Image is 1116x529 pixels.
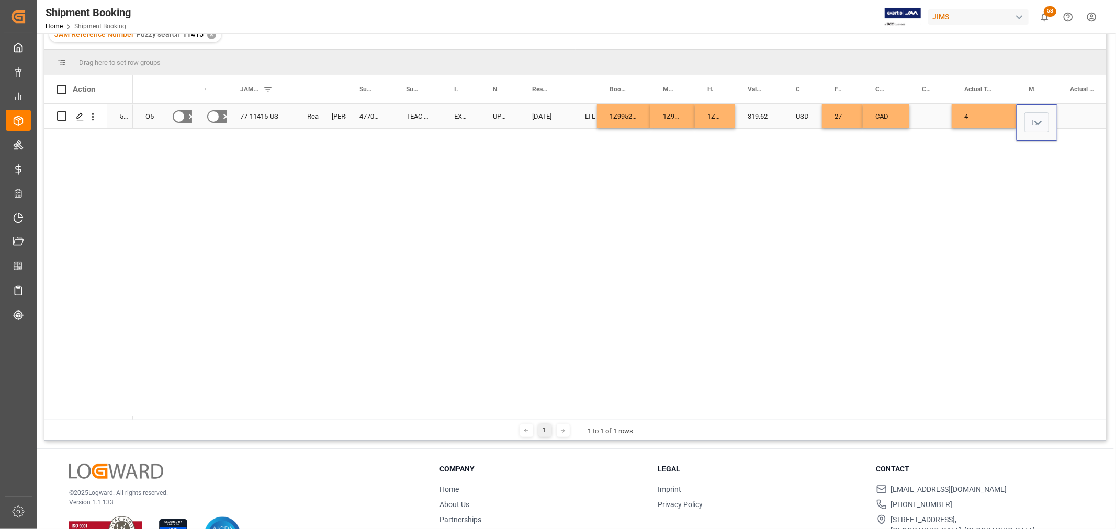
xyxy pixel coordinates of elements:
span: Ready Date [532,86,550,93]
div: 1 [538,424,551,437]
div: 477028 [347,104,393,128]
span: Currency (freight quote) [875,86,887,93]
span: Actual Total Gross Weight [964,86,994,93]
span: Actual Total Number of Cartons [1070,86,1095,93]
div: Press SPACE to select this row. [44,104,133,129]
button: show 53 new notifications [1033,5,1056,29]
span: Customs documents sent to broker [205,86,206,93]
div: [PERSON_NAME] [332,105,334,129]
img: Exertis%20JAM%20-%20Email%20Logo.jpg_1722504956.jpg [885,8,921,26]
span: Drag here to set row groups [79,59,161,66]
div: 77-11415-US [228,104,295,128]
span: [EMAIL_ADDRESS][DOMAIN_NAME] [891,484,1007,495]
div: 1Z9952136897048720 [695,104,735,128]
div: 27 [822,104,863,128]
h3: Contact [876,464,1081,475]
span: JAM Reference Number [54,30,134,38]
div: JIMS [928,9,1029,25]
span: Currency for Value (1) [796,86,800,93]
div: TEAC - TASCAM [393,104,442,128]
a: Privacy Policy [658,500,703,509]
button: JIMS [928,7,1033,27]
span: Booking Number [610,86,628,93]
a: Home [439,485,459,493]
button: open menu [1030,114,1045,131]
div: Shipment Booking [46,5,131,20]
img: Logward Logo [69,464,163,479]
span: Supplier Full Name [406,86,420,93]
div: 1 to 1 of 1 rows [588,426,634,436]
a: Partnerships [439,515,481,524]
span: 11415 [183,30,204,38]
div: EXW [PERSON_NAME] CA US [442,104,480,128]
span: Master [PERSON_NAME] of Lading Number [663,86,673,93]
a: Imprint [658,485,681,493]
div: UPS STANDARD GROUND [480,104,520,128]
input: Type to search/select [1024,112,1049,132]
div: CAD [863,104,909,128]
span: Value (1) [748,86,761,93]
div: O5 [133,104,158,128]
a: About Us [439,500,469,509]
span: Name of the Carrier/Forwarder [493,86,498,93]
p: © 2025 Logward. All rights reserved. [69,488,413,498]
h3: Company [439,464,645,475]
p: Version 1.1.133 [69,498,413,507]
button: Help Center [1056,5,1080,29]
div: [DATE] [520,104,572,128]
div: USD [783,104,822,128]
div: Action [73,85,95,94]
a: Home [46,22,63,30]
span: Freight Quote [835,86,841,93]
span: Fuzzy search [137,30,180,38]
span: Master Pack Weight (UOM) Manual [1029,86,1035,93]
span: House Bill of Lading Number [707,86,713,93]
div: 5 [107,104,133,128]
span: 53 [1044,6,1056,17]
div: 319.62 [735,104,783,128]
span: JAM Reference Number [240,86,259,93]
div: 1Z9952136897048720 [650,104,695,128]
div: 1Z9952136897048720 [597,104,650,128]
div: 4 [952,104,1016,128]
span: Container Type [922,86,930,93]
h3: Legal [658,464,863,475]
span: Incoterm [454,86,458,93]
span: [PHONE_NUMBER] [891,499,953,510]
div: ✕ [207,30,216,39]
span: Supplier Number [359,86,371,93]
